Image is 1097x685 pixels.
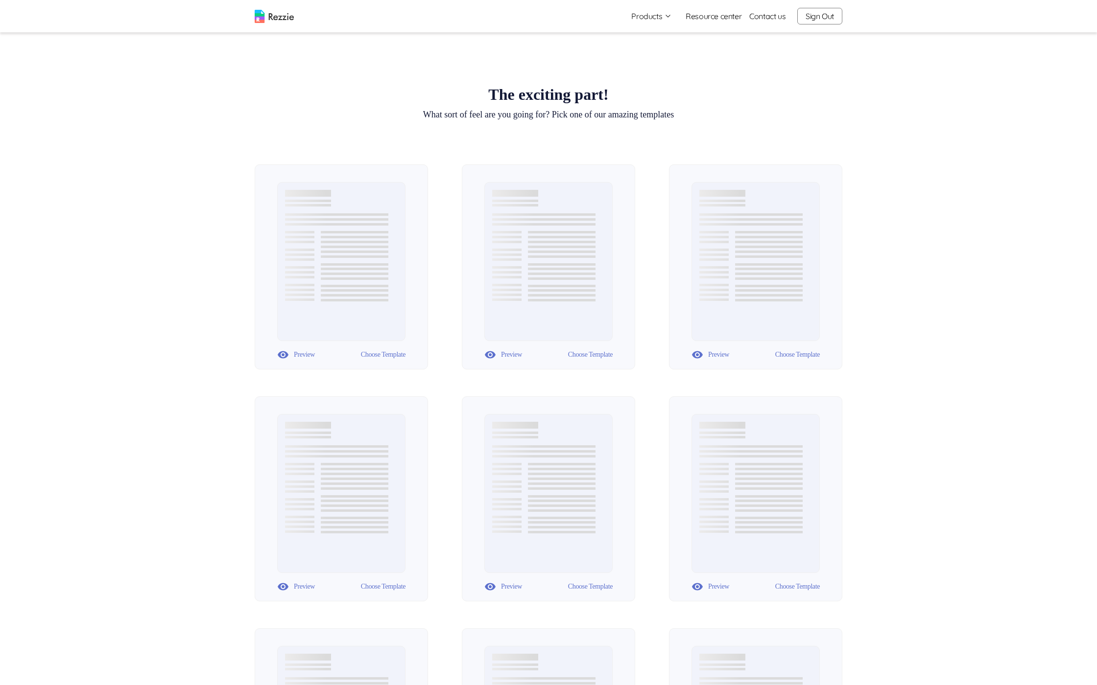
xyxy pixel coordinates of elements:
div: Choose Template [775,579,820,594]
div: Preview [277,579,315,594]
small: What sort of feel are you going for? Pick one of our amazing templates [423,107,674,122]
div: Preview [692,347,729,362]
div: Preview [277,347,315,362]
a: Resource center [686,10,741,22]
div: Choose Template [361,347,405,362]
div: Preview [484,579,522,594]
div: Choose Template [568,579,613,594]
div: Choose Template [775,347,820,362]
button: Products [631,10,672,22]
div: Preview [484,347,522,362]
div: Preview [692,579,729,594]
a: Contact us [749,10,786,22]
p: The exciting part! [423,87,674,102]
div: Choose Template [361,579,405,594]
img: logo [255,10,294,23]
div: Choose Template [568,347,613,362]
button: Sign Out [797,8,842,24]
